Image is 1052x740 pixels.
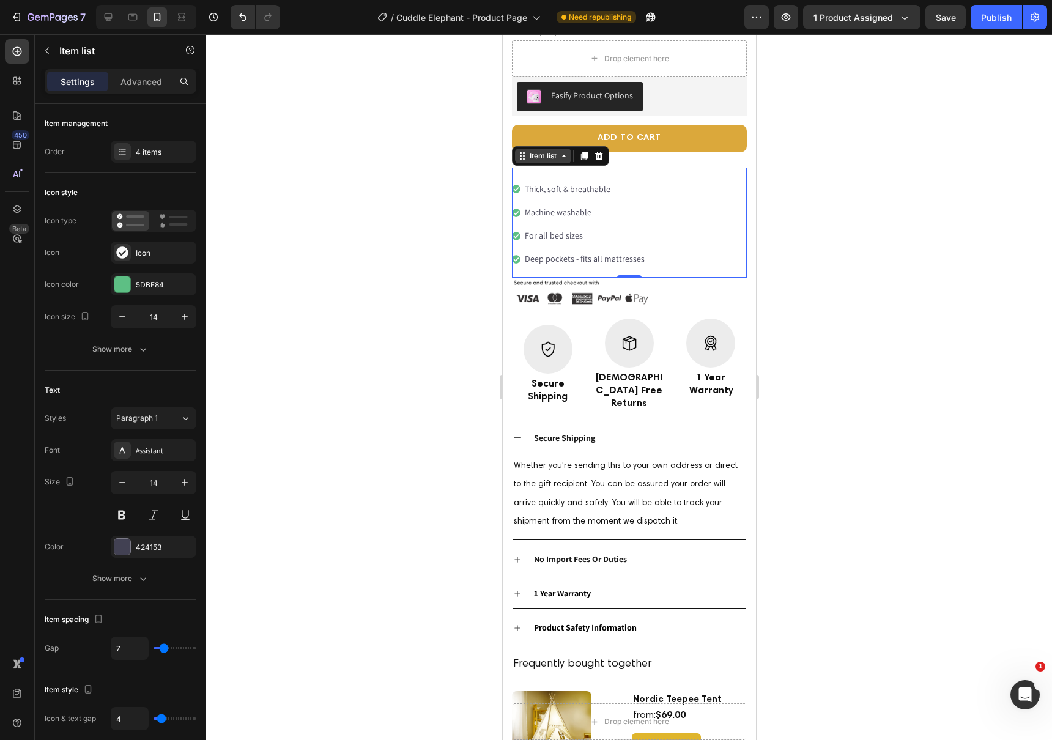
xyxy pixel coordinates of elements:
img: GREY-COVER_720x.jpg [9,657,89,736]
p: Advanced [120,75,162,88]
div: Item style [45,682,95,698]
span: Save [936,12,956,23]
div: Icon color [45,279,79,290]
button: Show more [45,338,196,360]
iframe: Intercom live chat [1010,680,1040,709]
div: Publish [981,11,1012,24]
div: 4 items [136,147,193,158]
div: Styles [45,413,66,424]
div: Item spacing [45,612,106,628]
div: Icon style [45,187,78,198]
button: Publish [971,5,1022,29]
button: Paragraph 1 [111,407,196,429]
iframe: Design area [503,34,756,740]
span: Cuddle Elephant - Product Page [396,11,527,24]
p: Item list [59,43,163,58]
span: 1 product assigned [813,11,893,24]
div: Show more [92,572,149,585]
div: Icon [136,248,193,259]
div: Icon [45,247,59,258]
div: Item management [45,118,108,129]
div: Icon & text gap [45,713,96,724]
input: Auto [111,637,148,659]
span: Paragraph 1 [116,413,158,424]
span: / [391,11,394,24]
strong: Nordic Teepee Tent [130,661,219,670]
div: Font [45,445,60,456]
div: Icon size [45,309,92,325]
span: Need republishing [569,12,631,23]
div: Icon type [45,215,76,226]
button: Show more [45,568,196,590]
div: 450 [12,130,29,140]
div: Text [45,385,60,396]
span: 1 [1035,662,1045,672]
div: Color [45,541,64,552]
input: Auto [111,708,148,730]
div: Order [45,146,65,157]
button: 1 product assigned [803,5,920,29]
div: Size [45,474,77,490]
div: 5DBF84 [136,279,193,290]
button: Save [925,5,966,29]
div: Assistant [136,445,193,456]
p: 7 [80,10,86,24]
div: Show more [92,343,149,355]
p: Settings [61,75,95,88]
button: 7 [5,5,91,29]
div: 424153 [136,542,193,553]
div: Beta [9,224,29,234]
div: Gap [45,643,59,654]
div: Undo/Redo [231,5,280,29]
div: Drop element here [102,683,166,692]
